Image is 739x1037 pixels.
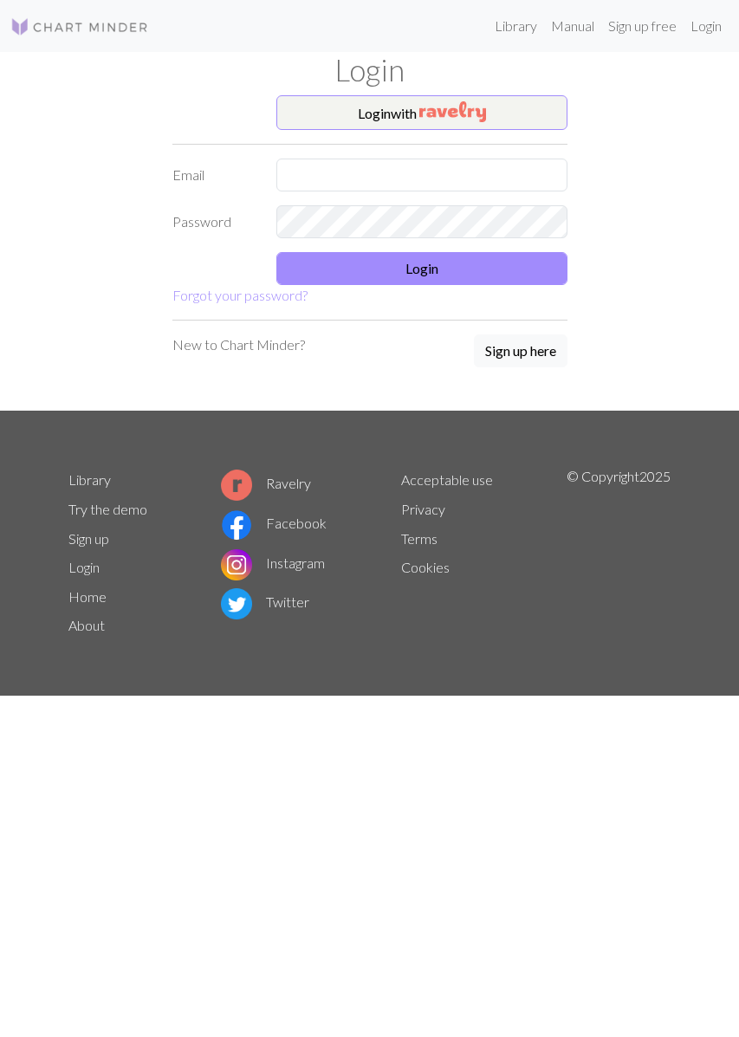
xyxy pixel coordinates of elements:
[68,588,107,605] a: Home
[567,466,671,641] p: © Copyright 2025
[474,334,567,369] a: Sign up here
[221,549,252,580] img: Instagram logo
[221,588,252,619] img: Twitter logo
[172,287,308,303] a: Forgot your password?
[474,334,567,367] button: Sign up here
[601,9,684,43] a: Sign up free
[684,9,729,43] a: Login
[276,95,567,130] button: Loginwith
[221,470,252,501] img: Ravelry logo
[544,9,601,43] a: Manual
[68,471,111,488] a: Library
[68,501,147,517] a: Try the demo
[276,252,567,285] button: Login
[221,475,311,491] a: Ravelry
[68,530,109,547] a: Sign up
[401,501,445,517] a: Privacy
[221,509,252,541] img: Facebook logo
[401,559,450,575] a: Cookies
[488,9,544,43] a: Library
[162,205,266,238] label: Password
[172,334,305,355] p: New to Chart Minder?
[58,52,682,88] h1: Login
[221,554,325,571] a: Instagram
[419,101,486,122] img: Ravelry
[10,16,149,37] img: Logo
[401,471,493,488] a: Acceptable use
[401,530,438,547] a: Terms
[221,515,327,531] a: Facebook
[68,559,100,575] a: Login
[221,593,309,610] a: Twitter
[68,617,105,633] a: About
[162,159,266,191] label: Email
